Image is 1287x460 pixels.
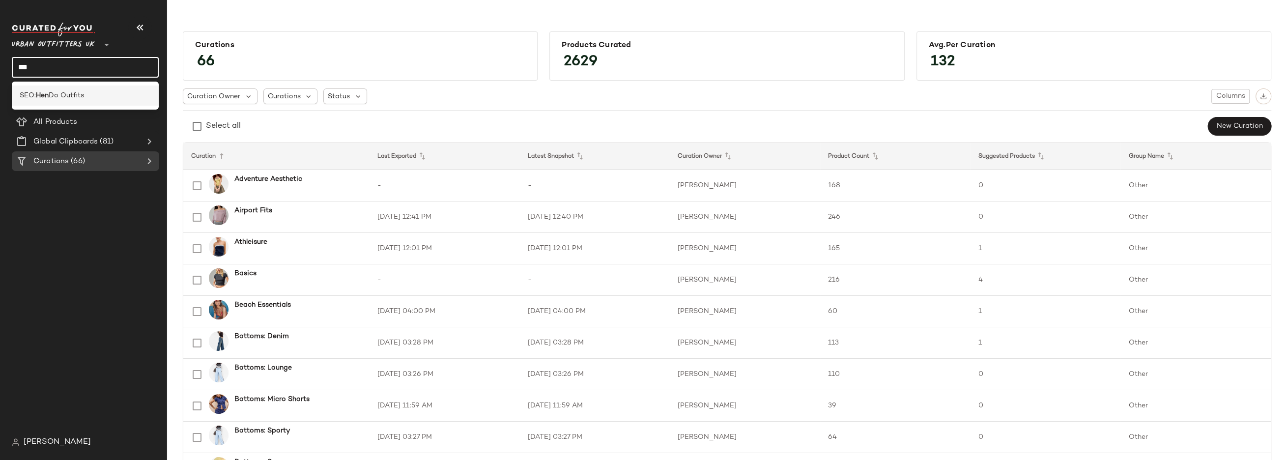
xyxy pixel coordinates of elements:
span: Columns [1216,92,1245,100]
span: (66) [69,156,85,167]
td: [DATE] 12:01 PM [370,233,520,264]
b: Adventure Aesthetic [234,174,302,184]
td: 60 [820,296,971,327]
th: Suggested Products [971,143,1121,170]
td: 0 [971,422,1121,453]
td: [DATE] 11:59 AM [370,390,520,422]
td: [PERSON_NAME] [670,296,820,327]
span: 132 [921,44,965,80]
th: Curation [183,143,370,170]
td: 1 [971,296,1121,327]
td: Other [1120,296,1271,327]
span: Do Outfits [49,90,84,101]
span: New Curation [1216,122,1263,130]
span: Global Clipboards [33,136,98,147]
td: Other [1120,170,1271,201]
td: [DATE] 03:28 PM [370,327,520,359]
td: 168 [820,170,971,201]
td: [DATE] 12:01 PM [520,233,670,264]
span: SEO: [20,90,36,101]
td: [PERSON_NAME] [670,327,820,359]
td: - [520,170,670,201]
td: 246 [820,201,971,233]
span: 2629 [554,44,607,80]
td: [DATE] 03:27 PM [370,422,520,453]
td: - [370,264,520,296]
td: 1 [971,233,1121,264]
img: svg%3e [1260,93,1267,100]
span: Status [328,91,350,102]
button: New Curation [1208,117,1271,136]
div: Curations [195,41,525,50]
td: Other [1120,390,1271,422]
td: [DATE] 03:27 PM [520,422,670,453]
td: [DATE] 03:28 PM [520,327,670,359]
span: Urban Outfitters UK [12,33,95,51]
td: 216 [820,264,971,296]
td: [DATE] 04:00 PM [370,296,520,327]
td: 0 [971,359,1121,390]
button: Columns [1211,89,1250,104]
div: Products Curated [562,41,892,50]
td: 0 [971,170,1121,201]
th: Latest Snapshot [520,143,670,170]
td: Other [1120,327,1271,359]
td: 113 [820,327,971,359]
td: Other [1120,422,1271,453]
td: 39 [820,390,971,422]
td: [DATE] 12:41 PM [370,201,520,233]
td: 0 [971,390,1121,422]
div: Select all [206,120,241,132]
td: [PERSON_NAME] [670,264,820,296]
td: [PERSON_NAME] [670,359,820,390]
img: svg%3e [12,438,20,446]
td: - [520,264,670,296]
b: Bottoms: Micro Shorts [234,394,310,404]
b: Bottoms: Denim [234,331,289,342]
div: Avg.per Curation [929,41,1259,50]
td: 4 [971,264,1121,296]
td: [DATE] 12:40 PM [520,201,670,233]
b: Beach Essentials [234,300,291,310]
span: [PERSON_NAME] [24,436,91,448]
td: 64 [820,422,971,453]
span: Curations [33,156,69,167]
b: Hen [36,90,49,101]
img: cfy_white_logo.C9jOOHJF.svg [12,23,95,36]
td: 1 [971,327,1121,359]
td: [PERSON_NAME] [670,390,820,422]
td: 165 [820,233,971,264]
b: Bottoms: Lounge [234,363,292,373]
td: Other [1120,201,1271,233]
td: 0 [971,201,1121,233]
td: Other [1120,359,1271,390]
span: Curation Owner [187,91,240,102]
td: [PERSON_NAME] [670,422,820,453]
span: Curations [268,91,301,102]
td: - [370,170,520,201]
b: Basics [234,268,257,279]
span: 66 [187,44,225,80]
td: [DATE] 03:26 PM [370,359,520,390]
td: [DATE] 11:59 AM [520,390,670,422]
b: Bottoms: Sporty [234,426,290,436]
td: Other [1120,264,1271,296]
b: Airport Fits [234,205,272,216]
td: Other [1120,233,1271,264]
td: [PERSON_NAME] [670,201,820,233]
td: [PERSON_NAME] [670,170,820,201]
b: Athleisure [234,237,267,247]
th: Group Name [1120,143,1271,170]
span: (81) [98,136,114,147]
th: Product Count [820,143,971,170]
td: 110 [820,359,971,390]
td: [DATE] 03:26 PM [520,359,670,390]
th: Curation Owner [670,143,820,170]
td: [DATE] 04:00 PM [520,296,670,327]
th: Last Exported [370,143,520,170]
td: [PERSON_NAME] [670,233,820,264]
span: All Products [33,116,77,128]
